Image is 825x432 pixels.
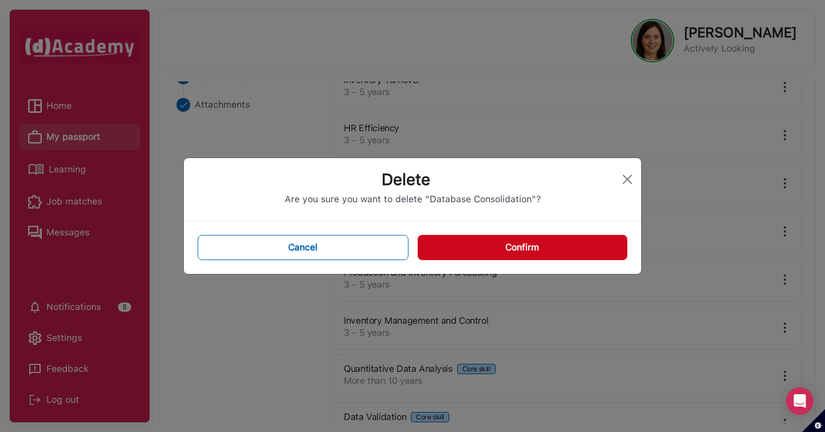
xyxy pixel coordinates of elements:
[418,235,627,260] button: Confirm
[786,387,814,415] div: Open Intercom Messenger
[285,194,541,205] span: Are you sure you want to delete "Database Consolidation"?
[198,235,408,260] button: Cancel
[802,409,825,432] button: Set cookie preferences
[193,167,618,191] div: Delete
[618,170,637,188] button: Close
